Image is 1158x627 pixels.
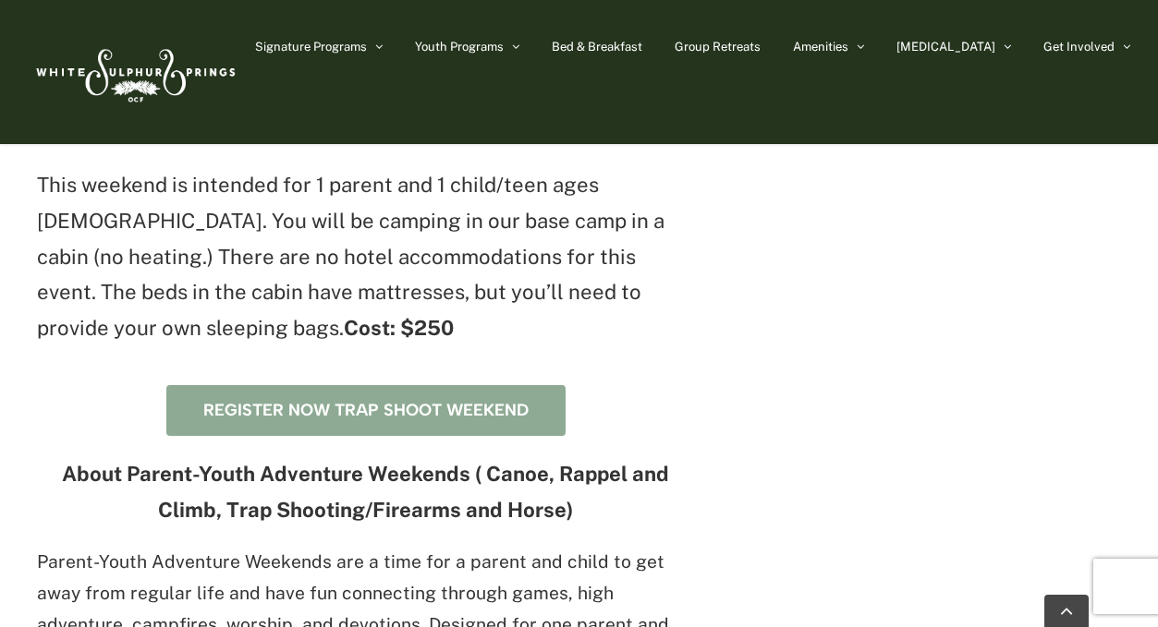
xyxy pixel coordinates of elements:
[37,167,694,346] p: This weekend is intended for 1 parent and 1 child/teen ages [DEMOGRAPHIC_DATA]. You will be campi...
[203,401,529,420] span: Register now Trap Shoot Weekend
[166,385,566,436] a: Register now Trap Shoot Weekend
[62,462,669,522] strong: About Parent-Youth Adventure Weekends ( Canoe, Rappel and Climb, Trap Shooting/Firearms and Horse)
[896,41,995,53] span: [MEDICAL_DATA]
[1043,41,1115,53] span: Get Involved
[344,316,454,340] strong: Cost: $250
[28,29,240,115] img: White Sulphur Springs Logo
[552,41,642,53] span: Bed & Breakfast
[793,41,848,53] span: Amenities
[675,41,761,53] span: Group Retreats
[255,41,367,53] span: Signature Programs
[415,41,504,53] span: Youth Programs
